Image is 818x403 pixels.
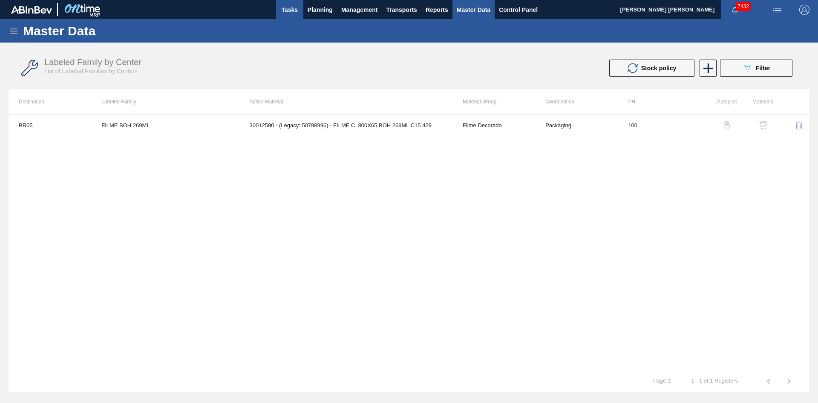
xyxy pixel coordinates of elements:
[720,60,792,77] button: Filter
[9,89,91,114] th: Destination
[426,5,448,15] span: Reports
[239,114,452,136] td: 30012590 - (Legacy: 50798996) - FILME C. 800X65 BOH 269ML C15 429
[618,89,700,114] th: PH
[736,2,751,11] span: 7432
[794,120,804,130] img: delete-icon
[618,114,700,136] td: 100
[9,114,91,136] td: BR05
[721,4,749,16] button: Notifications
[44,68,138,74] span: List of Labeled Families by Centers
[717,115,737,135] button: auto-pilot-icon
[23,26,174,36] h1: Master Data
[91,114,239,136] td: FILME BOH 269ML
[641,65,676,71] span: Stock policy
[535,89,618,114] th: Coordination
[535,114,618,136] td: Packaging
[778,115,809,135] div: Delete Labeled Family X Center
[753,115,773,135] button: shopping-cart-icon
[756,65,770,71] span: Filter
[681,371,748,384] td: 1 - 1 of 1 Registers
[609,60,699,77] div: Update stock policy
[452,89,535,114] th: Material Group
[759,121,767,129] img: shopping-cart-icon
[701,89,737,114] th: Autopilot
[723,121,731,129] img: auto-pilot-icon
[643,371,681,384] td: Page : 1
[11,6,52,14] img: TNhmsLtSVTkK8tSr43FrP2fwEKptu5GPRR3wAAAABJRU5ErkJggg==
[789,115,809,135] button: delete-icon
[741,115,773,135] div: View Materials
[91,89,239,114] th: Labeled Family
[799,5,809,15] img: Logout
[386,5,417,15] span: Transports
[341,5,378,15] span: Management
[772,5,782,15] img: userActions
[609,60,694,77] button: Stock policy
[308,5,333,15] span: Planning
[499,5,538,15] span: Control Panel
[705,115,737,135] div: Autopilot Configuration
[457,5,490,15] span: Master Data
[699,60,716,77] div: New labeled family by center
[716,60,797,77] div: Filter labeled family by center
[44,57,141,67] span: Labeled Family by Center
[452,114,535,136] td: Filme Decorado
[239,89,452,114] th: Active Material
[737,89,773,114] th: Materials
[280,5,299,15] span: Tasks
